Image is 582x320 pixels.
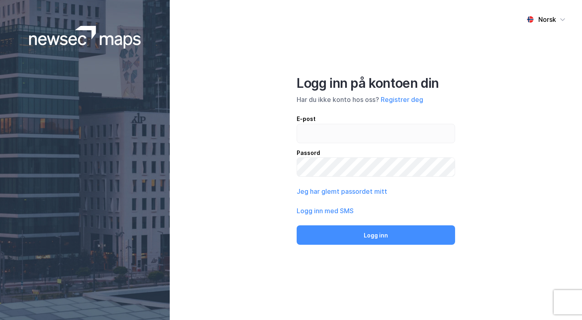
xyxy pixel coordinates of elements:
img: logoWhite.bf58a803f64e89776f2b079ca2356427.svg [29,26,141,49]
div: Norsk [538,15,556,24]
button: Jeg har glemt passordet mitt [297,186,387,196]
div: E-post [297,114,455,124]
div: Passord [297,148,455,158]
div: Logg inn på kontoen din [297,75,455,91]
button: Logg inn med SMS [297,206,354,216]
button: Logg inn [297,225,455,245]
button: Registrer deg [381,95,423,104]
div: Har du ikke konto hos oss? [297,95,455,104]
